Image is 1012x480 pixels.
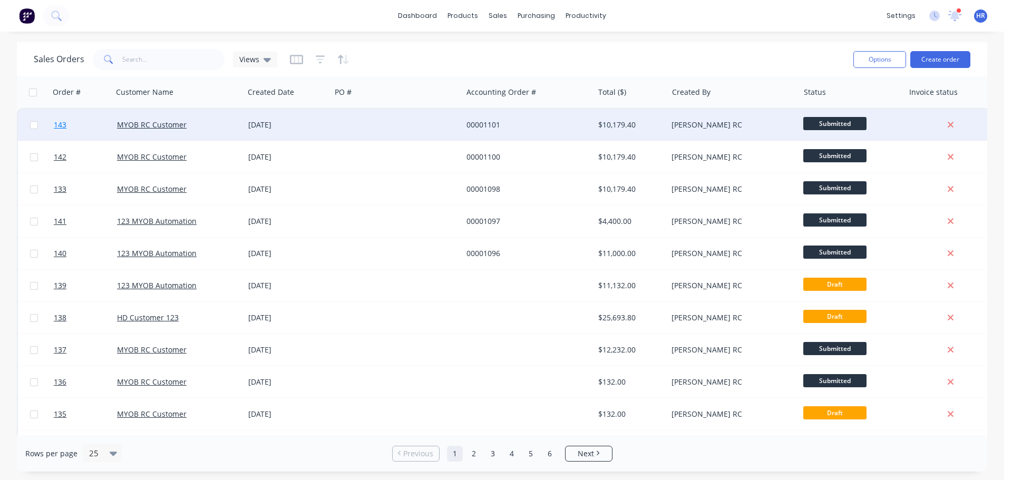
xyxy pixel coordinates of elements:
[54,270,117,301] a: 139
[598,377,660,387] div: $132.00
[672,312,789,323] div: [PERSON_NAME] RC
[248,152,327,162] div: [DATE]
[466,184,583,194] div: 00001098
[248,345,327,355] div: [DATE]
[598,248,660,259] div: $11,000.00
[803,278,867,291] span: Draft
[598,280,660,291] div: $11,132.00
[117,280,197,290] a: 123 MYOB Automation
[116,87,173,97] div: Customer Name
[19,8,35,24] img: Factory
[54,334,117,366] a: 137
[54,312,66,323] span: 138
[598,152,660,162] div: $10,179.40
[909,87,958,97] div: Invoice status
[598,216,660,227] div: $4,400.00
[393,8,442,24] a: dashboard
[598,409,660,419] div: $132.00
[403,448,433,459] span: Previous
[54,280,66,291] span: 139
[54,120,66,130] span: 143
[447,446,463,462] a: Page 1 is your current page
[512,8,560,24] div: purchasing
[54,377,66,387] span: 136
[117,409,187,419] a: MYOB RC Customer
[117,377,187,387] a: MYOB RC Customer
[504,446,520,462] a: Page 4
[598,345,660,355] div: $12,232.00
[672,280,789,291] div: [PERSON_NAME] RC
[54,409,66,419] span: 135
[598,87,626,97] div: Total ($)
[248,216,327,227] div: [DATE]
[672,377,789,387] div: [PERSON_NAME] RC
[803,342,867,355] span: Submitted
[598,120,660,130] div: $10,179.40
[598,184,660,194] div: $10,179.40
[542,446,558,462] a: Page 6
[248,248,327,259] div: [DATE]
[117,312,179,322] a: HD Customer 123
[54,184,66,194] span: 133
[466,216,583,227] div: 00001097
[54,205,117,237] a: 141
[672,152,789,162] div: [PERSON_NAME] RC
[54,173,117,205] a: 133
[881,8,921,24] div: settings
[803,310,867,323] span: Draft
[117,184,187,194] a: MYOB RC Customer
[388,446,617,462] ul: Pagination
[803,406,867,419] span: Draft
[910,51,970,68] button: Create order
[54,345,66,355] span: 137
[117,152,187,162] a: MYOB RC Customer
[523,446,539,462] a: Page 5
[598,312,660,323] div: $25,693.80
[803,181,867,194] span: Submitted
[54,366,117,398] a: 136
[54,398,117,430] a: 135
[117,216,197,226] a: 123 MYOB Automation
[853,51,906,68] button: Options
[54,141,117,173] a: 142
[248,377,327,387] div: [DATE]
[335,87,352,97] div: PO #
[248,409,327,419] div: [DATE]
[53,87,81,97] div: Order #
[466,152,583,162] div: 00001100
[54,152,66,162] span: 142
[54,430,117,462] a: 134
[54,302,117,334] a: 138
[560,8,611,24] div: productivity
[466,248,583,259] div: 00001096
[248,87,294,97] div: Created Date
[239,54,259,65] span: Views
[483,8,512,24] div: sales
[672,184,789,194] div: [PERSON_NAME] RC
[248,280,327,291] div: [DATE]
[672,216,789,227] div: [PERSON_NAME] RC
[248,120,327,130] div: [DATE]
[803,374,867,387] span: Submitted
[54,248,66,259] span: 140
[466,446,482,462] a: Page 2
[466,120,583,130] div: 00001101
[672,120,789,130] div: [PERSON_NAME] RC
[54,109,117,141] a: 143
[34,54,84,64] h1: Sales Orders
[117,345,187,355] a: MYOB RC Customer
[803,246,867,259] span: Submitted
[117,248,197,258] a: 123 MYOB Automation
[672,87,711,97] div: Created By
[248,184,327,194] div: [DATE]
[122,49,225,70] input: Search...
[25,448,77,459] span: Rows per page
[393,448,439,459] a: Previous page
[672,345,789,355] div: [PERSON_NAME] RC
[248,312,327,323] div: [DATE]
[803,213,867,227] span: Submitted
[803,149,867,162] span: Submitted
[54,216,66,227] span: 141
[117,120,187,130] a: MYOB RC Customer
[803,117,867,130] span: Submitted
